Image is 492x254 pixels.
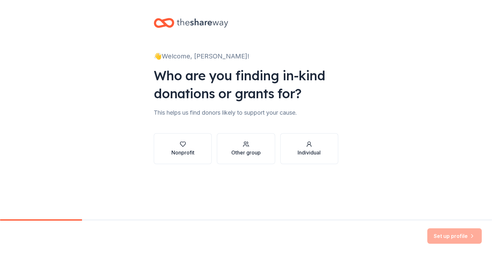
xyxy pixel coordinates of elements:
button: Nonprofit [154,133,212,164]
div: Individual [298,149,321,156]
div: Nonprofit [171,149,194,156]
button: Other group [217,133,275,164]
div: This helps us find donors likely to support your cause. [154,108,338,118]
button: Individual [280,133,338,164]
div: 👋 Welcome, [PERSON_NAME]! [154,51,338,61]
div: Who are you finding in-kind donations or grants for? [154,66,338,102]
div: Other group [231,149,261,156]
